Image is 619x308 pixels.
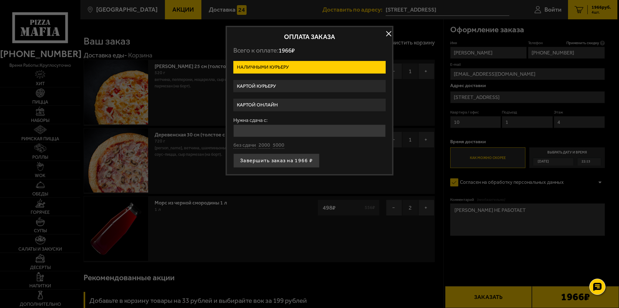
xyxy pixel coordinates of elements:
[233,118,386,123] label: Нужна сдача с:
[233,142,256,149] button: без сдачи
[259,142,270,149] button: 2000
[233,154,320,168] button: Завершить заказ на 1966 ₽
[279,47,295,54] span: 1966 ₽
[233,99,386,111] label: Картой онлайн
[233,34,386,40] h2: Оплата заказа
[233,61,386,74] label: Наличными курьеру
[233,80,386,93] label: Картой курьеру
[233,46,386,55] p: Всего к оплате:
[273,142,284,149] button: 5000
